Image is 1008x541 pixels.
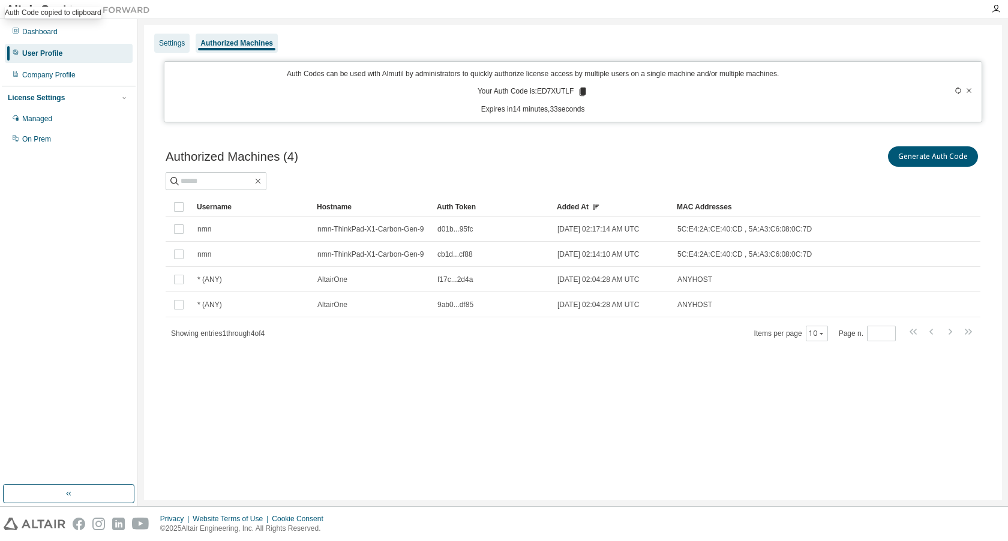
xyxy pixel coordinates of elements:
p: Your Auth Code is: ED7XUTLF [478,86,588,97]
span: Page n. [839,326,896,341]
span: d01b...95fc [437,224,473,234]
span: nmn [197,224,211,234]
p: Expires in 14 minutes, 33 seconds [172,104,894,115]
span: cb1d...cf88 [437,250,473,259]
span: [DATE] 02:04:28 AM UTC [557,275,640,284]
div: Website Terms of Use [193,514,272,524]
button: Generate Auth Code [888,146,978,167]
span: AltairOne [317,300,347,309]
span: nmn-ThinkPad-X1-Carbon-Gen-9 [317,250,424,259]
div: Settings [159,38,185,48]
img: altair_logo.svg [4,518,65,530]
div: Dashboard [22,27,58,37]
div: MAC Addresses [677,197,854,217]
img: instagram.svg [92,518,105,530]
div: Cookie Consent [272,514,330,524]
img: youtube.svg [132,518,149,530]
span: 5C:E4:2A:CE:40:CD , 5A:A3:C6:08:0C:7D [677,250,812,259]
span: AltairOne [317,275,347,284]
div: On Prem [22,134,51,144]
div: Privacy [160,514,193,524]
span: ANYHOST [677,275,712,284]
img: Altair One [6,4,156,16]
div: User Profile [22,49,62,58]
span: * (ANY) [197,300,222,309]
span: Items per page [754,326,828,341]
div: Hostname [317,197,427,217]
div: Authorized Machines [200,38,273,48]
span: [DATE] 02:17:14 AM UTC [557,224,640,234]
div: License Settings [8,93,65,103]
div: Auth Code copied to clipboard [5,7,101,19]
span: 5C:E4:2A:CE:40:CD , 5A:A3:C6:08:0C:7D [677,224,812,234]
p: Auth Codes can be used with Almutil by administrators to quickly authorize license access by mult... [172,69,894,79]
span: nmn-ThinkPad-X1-Carbon-Gen-9 [317,224,424,234]
div: Username [197,197,307,217]
span: * (ANY) [197,275,222,284]
span: nmn [197,250,211,259]
span: f17c...2d4a [437,275,473,284]
span: ANYHOST [677,300,712,309]
img: linkedin.svg [112,518,125,530]
button: 10 [809,329,825,338]
span: [DATE] 02:04:28 AM UTC [557,300,640,309]
div: Managed [22,114,52,124]
img: facebook.svg [73,518,85,530]
span: 9ab0...df85 [437,300,473,309]
span: Authorized Machines (4) [166,150,298,164]
div: Added At [557,197,667,217]
span: Showing entries 1 through 4 of 4 [171,329,265,338]
p: © 2025 Altair Engineering, Inc. All Rights Reserved. [160,524,331,534]
div: Auth Token [437,197,547,217]
span: [DATE] 02:14:10 AM UTC [557,250,640,259]
div: Company Profile [22,70,76,80]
